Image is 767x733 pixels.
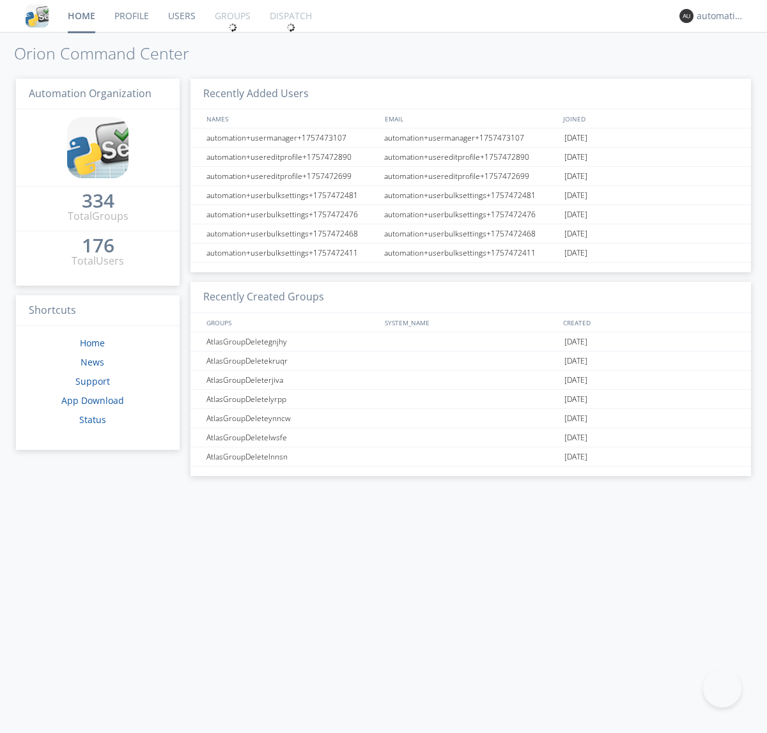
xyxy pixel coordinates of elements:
[381,205,561,224] div: automation+userbulksettings+1757472476
[564,205,587,224] span: [DATE]
[203,167,380,185] div: automation+usereditprofile+1757472699
[679,9,693,23] img: 373638.png
[203,371,380,389] div: AtlasGroupDeleterjiva
[381,186,561,204] div: automation+userbulksettings+1757472481
[703,669,741,707] iframe: Toggle Customer Support
[203,224,380,243] div: automation+userbulksettings+1757472468
[381,128,561,147] div: automation+usermanager+1757473107
[203,148,380,166] div: automation+usereditprofile+1757472890
[286,23,295,32] img: spin.svg
[203,128,380,147] div: automation+usermanager+1757473107
[190,390,751,409] a: AtlasGroupDeletelyrpp[DATE]
[564,243,587,263] span: [DATE]
[203,390,380,408] div: AtlasGroupDeletelyrpp
[190,428,751,447] a: AtlasGroupDeletelwsfe[DATE]
[190,371,751,390] a: AtlasGroupDeleterjiva[DATE]
[560,313,739,332] div: CREATED
[81,356,104,368] a: News
[190,409,751,428] a: AtlasGroupDeleteynncw[DATE]
[564,371,587,390] span: [DATE]
[80,337,105,349] a: Home
[381,224,561,243] div: automation+userbulksettings+1757472468
[564,390,587,409] span: [DATE]
[564,409,587,428] span: [DATE]
[190,351,751,371] a: AtlasGroupDeletekruqr[DATE]
[190,79,751,110] h3: Recently Added Users
[75,375,110,387] a: Support
[203,351,380,370] div: AtlasGroupDeletekruqr
[564,351,587,371] span: [DATE]
[564,186,587,205] span: [DATE]
[382,109,560,128] div: EMAIL
[26,4,49,27] img: cddb5a64eb264b2086981ab96f4c1ba7
[203,109,378,128] div: NAMES
[382,313,560,332] div: SYSTEM_NAME
[203,428,380,447] div: AtlasGroupDeletelwsfe
[564,447,587,467] span: [DATE]
[82,239,114,252] div: 176
[16,295,180,327] h3: Shortcuts
[203,243,380,262] div: automation+userbulksettings+1757472411
[190,447,751,467] a: AtlasGroupDeletelnnsn[DATE]
[560,109,739,128] div: JOINED
[190,243,751,263] a: automation+userbulksettings+1757472411automation+userbulksettings+1757472411[DATE]
[79,413,106,426] a: Status
[381,243,561,262] div: automation+userbulksettings+1757472411
[190,186,751,205] a: automation+userbulksettings+1757472481automation+userbulksettings+1757472481[DATE]
[190,224,751,243] a: automation+userbulksettings+1757472468automation+userbulksettings+1757472468[DATE]
[190,282,751,313] h3: Recently Created Groups
[203,186,380,204] div: automation+userbulksettings+1757472481
[564,428,587,447] span: [DATE]
[203,313,378,332] div: GROUPS
[61,394,124,406] a: App Download
[228,23,237,32] img: spin.svg
[190,148,751,167] a: automation+usereditprofile+1757472890automation+usereditprofile+1757472890[DATE]
[29,86,151,100] span: Automation Organization
[68,209,128,224] div: Total Groups
[564,332,587,351] span: [DATE]
[564,167,587,186] span: [DATE]
[203,447,380,466] div: AtlasGroupDeletelnnsn
[190,167,751,186] a: automation+usereditprofile+1757472699automation+usereditprofile+1757472699[DATE]
[190,205,751,224] a: automation+userbulksettings+1757472476automation+userbulksettings+1757472476[DATE]
[203,205,380,224] div: automation+userbulksettings+1757472476
[564,128,587,148] span: [DATE]
[564,148,587,167] span: [DATE]
[67,117,128,178] img: cddb5a64eb264b2086981ab96f4c1ba7
[190,128,751,148] a: automation+usermanager+1757473107automation+usermanager+1757473107[DATE]
[564,224,587,243] span: [DATE]
[381,148,561,166] div: automation+usereditprofile+1757472890
[203,332,380,351] div: AtlasGroupDeletegnjhy
[203,409,380,428] div: AtlasGroupDeleteynncw
[82,194,114,207] div: 334
[697,10,745,22] div: automation+atlas0018
[381,167,561,185] div: automation+usereditprofile+1757472699
[72,254,124,268] div: Total Users
[82,194,114,209] a: 334
[190,332,751,351] a: AtlasGroupDeletegnjhy[DATE]
[82,239,114,254] a: 176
